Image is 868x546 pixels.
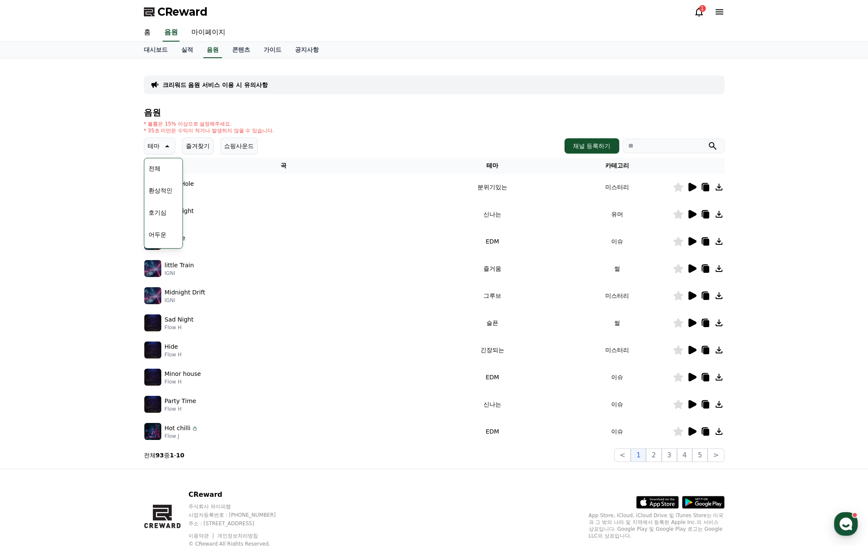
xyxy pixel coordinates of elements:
[144,120,275,127] p: * 볼륨은 15% 이상으로 설정해주세요.
[225,42,257,58] a: 콘텐츠
[185,24,232,42] a: 마이페이지
[423,255,561,282] td: 즐거움
[144,342,161,358] img: music
[131,282,141,288] span: 설정
[144,137,175,154] button: 테마
[257,42,288,58] a: 가이드
[27,282,32,288] span: 홈
[144,158,424,174] th: 곡
[144,5,208,19] a: CReward
[165,288,205,297] p: Midnight Drift
[163,81,268,89] a: 크리워드 음원 서비스 이용 시 유의사항
[423,158,561,174] th: 테마
[423,336,561,364] td: 긴장되는
[565,138,619,154] button: 채널 등록하기
[165,324,194,331] p: Flow H
[423,174,561,201] td: 분위기있는
[144,260,161,277] img: music
[144,127,275,134] p: * 35초 미만은 수익이 적거나 발생하지 않을 수 있습니다.
[188,503,292,510] p: 주식회사 와이피랩
[423,201,561,228] td: 신나는
[562,336,673,364] td: 미스터리
[78,282,88,289] span: 대화
[56,269,110,290] a: 대화
[145,181,176,200] button: 환상적인
[165,433,198,440] p: Flow J
[692,448,708,462] button: 5
[144,396,161,413] img: music
[662,448,677,462] button: 3
[423,309,561,336] td: 슬픈
[165,424,191,433] p: Hot chilli
[148,140,160,152] p: 테마
[562,255,673,282] td: 썰
[163,24,180,42] a: 음원
[562,201,673,228] td: 유머
[3,269,56,290] a: 홈
[217,533,258,539] a: 개인정보처리방침
[144,369,161,386] img: music
[145,225,170,244] button: 어두운
[182,137,213,154] button: 즐겨찾기
[562,282,673,309] td: 미스터리
[562,158,673,174] th: 카테고리
[165,270,194,277] p: IGNI
[188,512,292,518] p: 사업자등록번호 : [PHONE_NUMBER]
[165,397,197,406] p: Party Time
[220,137,258,154] button: 쇼핑사운드
[708,448,724,462] button: >
[165,370,201,378] p: Minor house
[137,42,174,58] a: 대시보드
[176,452,184,459] strong: 10
[165,297,205,304] p: IGNI
[288,42,326,58] a: 공지사항
[170,452,174,459] strong: 1
[165,378,201,385] p: Flow H
[145,203,170,222] button: 호기심
[423,391,561,418] td: 신나는
[137,24,157,42] a: 홈
[562,309,673,336] td: 썰
[144,314,161,331] img: music
[188,520,292,527] p: 주소 : [STREET_ADDRESS]
[423,282,561,309] td: 그루브
[614,448,631,462] button: <
[631,448,646,462] button: 1
[165,406,197,412] p: Flow H
[165,315,194,324] p: Sad Night
[699,5,706,12] div: 1
[165,351,182,358] p: Flow H
[562,174,673,201] td: 미스터리
[144,287,161,304] img: music
[157,5,208,19] span: CReward
[144,423,161,440] img: music
[589,512,725,539] p: App Store, iCloud, iCloud Drive 및 iTunes Store는 미국과 그 밖의 나라 및 지역에서 등록된 Apple Inc.의 서비스 상표입니다. Goo...
[423,418,561,445] td: EDM
[144,451,185,459] p: 전체 중 -
[188,490,292,500] p: CReward
[562,391,673,418] td: 이슈
[677,448,692,462] button: 4
[156,452,164,459] strong: 93
[174,42,200,58] a: 실적
[694,7,704,17] a: 1
[423,228,561,255] td: EDM
[423,364,561,391] td: EDM
[188,533,215,539] a: 이용약관
[145,159,164,178] button: 전체
[562,364,673,391] td: 이슈
[165,261,194,270] p: little Train
[562,418,673,445] td: 이슈
[144,108,725,117] h4: 음원
[165,342,178,351] p: Hide
[203,42,222,58] a: 음원
[562,228,673,255] td: 이슈
[165,207,194,216] p: Moonlight
[110,269,163,290] a: 설정
[646,448,661,462] button: 2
